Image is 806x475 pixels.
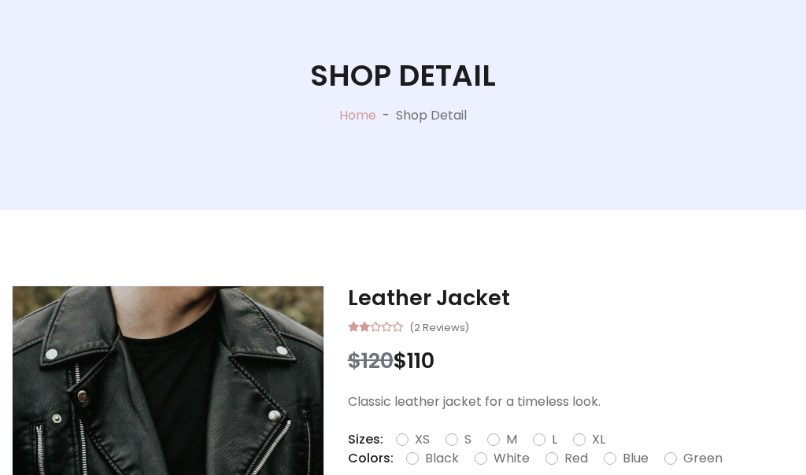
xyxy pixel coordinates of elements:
[415,430,430,449] label: XS
[310,58,496,94] h1: Shop Detail
[464,430,471,449] label: S
[425,449,459,468] label: Black
[348,346,394,375] span: $120
[592,430,605,449] label: XL
[564,449,588,468] label: Red
[348,430,383,449] p: Sizes:
[348,285,794,311] h3: Leather Jacket
[552,430,557,449] label: L
[339,106,376,124] a: Home
[407,346,434,375] span: 110
[396,106,467,125] p: Shop Detail
[506,430,517,449] label: M
[623,449,649,468] label: Blue
[348,449,394,468] p: Colors:
[494,449,530,468] label: White
[348,392,794,411] p: Classic leather jacket for a timeless look.
[683,449,723,468] label: Green
[348,348,794,374] h3: $
[376,106,396,125] p: -
[409,317,469,336] small: (2 Reviews)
